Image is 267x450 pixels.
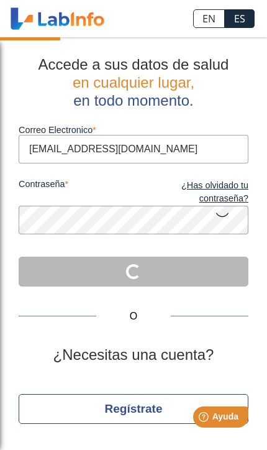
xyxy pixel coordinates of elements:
[73,92,193,109] span: en todo momento.
[19,125,248,135] label: Correo Electronico
[156,402,253,436] iframe: Help widget launcher
[96,309,171,324] span: O
[73,74,194,91] span: en cualquier lugar,
[225,9,255,28] a: ES
[38,56,229,73] span: Accede a sus datos de salud
[133,179,248,206] a: ¿Has olvidado tu contraseña?
[19,179,133,206] label: contraseña
[19,394,248,424] button: Regístrate
[193,9,225,28] a: EN
[19,346,248,364] h2: ¿Necesitas una cuenta?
